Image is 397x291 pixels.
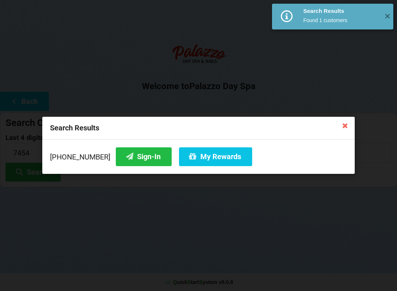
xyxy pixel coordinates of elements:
div: [PHONE_NUMBER] [50,147,347,166]
button: My Rewards [179,147,252,166]
button: Sign-In [116,147,172,166]
div: Search Results [42,117,355,140]
div: Search Results [303,7,379,15]
div: Found 1 customers [303,17,379,24]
